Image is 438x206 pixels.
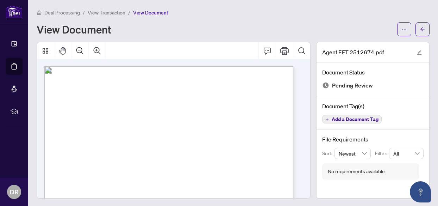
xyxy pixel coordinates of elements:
span: plus [325,117,329,121]
span: Newest [339,148,367,159]
li: / [128,8,130,17]
span: edit [417,50,422,55]
img: logo [6,5,23,18]
span: ellipsis [402,27,407,32]
h4: Document Status [322,68,424,77]
span: Add a Document Tag [332,117,378,122]
button: Open asap [410,181,431,202]
h4: Document Tag(s) [322,102,424,110]
span: home [37,10,42,15]
li: / [83,8,85,17]
h4: File Requirements [322,135,424,144]
span: View Document [133,10,168,16]
h1: View Document [37,24,111,35]
div: No requirements available [328,168,385,175]
span: arrow-left [420,27,425,32]
span: All [393,148,419,159]
img: Document Status [322,82,329,89]
span: DR [10,187,19,197]
span: Pending Review [332,81,373,90]
p: Sort: [322,150,334,157]
span: View Transaction [88,10,125,16]
span: Deal Processing [44,10,80,16]
span: Agent EFT 2512674.pdf [322,48,384,56]
p: Filter: [375,150,389,157]
button: Add a Document Tag [322,115,382,123]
